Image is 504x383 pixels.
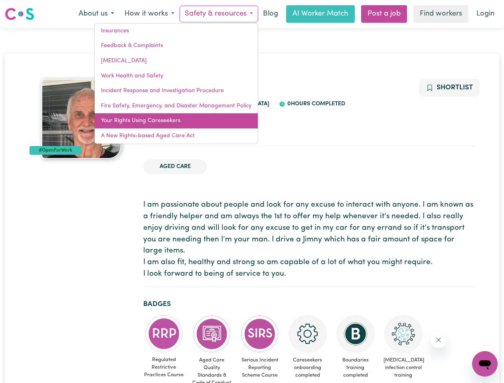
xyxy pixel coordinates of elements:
iframe: Close message [431,332,447,348]
a: Your Rights Using Careseekers [95,113,258,128]
img: CS Academy: Regulated Restrictive Practices course completed [145,315,183,353]
img: Kenneth [42,79,121,159]
span: Serious Incident Reporting Scheme Course [239,353,281,383]
h2: Badges [143,300,475,308]
li: Aged Care [143,159,207,174]
a: Kenneth's profile picture'#OpenForWork [30,79,134,159]
span: Boundaries training completed [335,353,376,383]
a: A New Rights-based Aged Care Act [95,128,258,144]
span: Careseekers onboarding completed [287,353,328,383]
span: Regulated Restrictive Practices Course [143,353,185,382]
a: Careseekers logo [5,5,34,23]
button: About us [73,6,119,22]
div: Safety & resources [94,23,258,144]
span: Shortlist [437,84,473,91]
a: Feedback & Complaints [95,38,258,53]
img: CS Academy: Serious Incident Reporting Scheme course completed [241,315,279,353]
a: Login [472,5,499,23]
a: AI Worker Match [286,5,355,23]
a: Work Health and Safety [95,69,258,84]
img: Careseekers logo [5,7,34,21]
img: CS Academy: COVID-19 Infection Control Training course completed [384,315,423,353]
button: Add to shortlist [419,79,480,97]
a: Blog [258,5,283,23]
button: How it works [119,6,180,22]
a: [MEDICAL_DATA] [95,53,258,69]
a: Insurances [95,24,258,39]
a: Fire Safety, Emergency, and Disaster Management Policy [95,99,258,114]
span: 0 hours completed [285,101,345,107]
iframe: Button to launch messaging window [472,351,498,377]
a: Incident Response and Investigation Procedure [95,83,258,99]
button: Safety & resources [180,6,258,22]
img: CS Academy: Boundaries in care and support work course completed [336,315,375,353]
span: Need any help? [5,6,48,12]
div: #OpenForWork [30,146,82,155]
a: Find workers [413,5,468,23]
span: [MEDICAL_DATA] infection control training [383,353,424,383]
img: CS Academy: Careseekers Onboarding course completed [289,315,327,353]
img: CS Academy: Aged Care Quality Standards & Code of Conduct course completed [193,315,231,353]
a: Post a job [361,5,407,23]
p: I am passionate about people and look for any excuse to interact with anyone. I am known as a fri... [143,199,475,280]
